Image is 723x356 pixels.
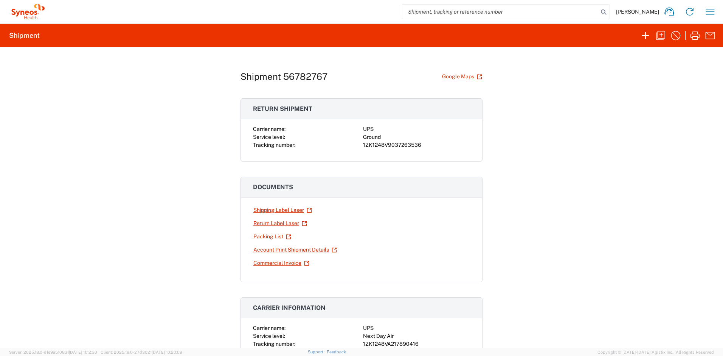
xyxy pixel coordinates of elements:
div: 1ZK1248V9037263536 [363,141,470,149]
span: Client: 2025.18.0-27d3021 [101,350,182,354]
span: Copyright © [DATE]-[DATE] Agistix Inc., All Rights Reserved [597,349,714,356]
span: Server: 2025.18.0-d1e9a510831 [9,350,97,354]
a: Account Print Shipment Details [253,243,337,257]
a: Google Maps [442,70,483,83]
a: Shipping Label Laser [253,204,312,217]
h2: Shipment [9,31,40,40]
div: Next Day Air [363,332,470,340]
span: [PERSON_NAME] [616,8,659,15]
a: Packing List [253,230,292,243]
span: Tracking number: [253,142,295,148]
div: 1ZK1248VA217890416 [363,340,470,348]
a: Support [308,350,327,354]
a: Feedback [327,350,346,354]
span: [DATE] 10:20:09 [152,350,182,354]
input: Shipment, tracking or reference number [402,5,598,19]
span: Service level: [253,134,285,140]
a: Commercial Invoice [253,257,310,270]
span: Documents [253,183,293,191]
span: Carrier name: [253,126,285,132]
h1: Shipment 56782767 [240,71,327,82]
span: Carrier information [253,304,326,311]
div: Ground [363,133,470,141]
div: UPS [363,324,470,332]
a: Return Label Laser [253,217,307,230]
span: Service level: [253,333,285,339]
span: Tracking number: [253,341,295,347]
span: Return shipment [253,105,312,112]
div: UPS [363,125,470,133]
span: [DATE] 11:12:30 [69,350,97,354]
span: Carrier name: [253,325,285,331]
